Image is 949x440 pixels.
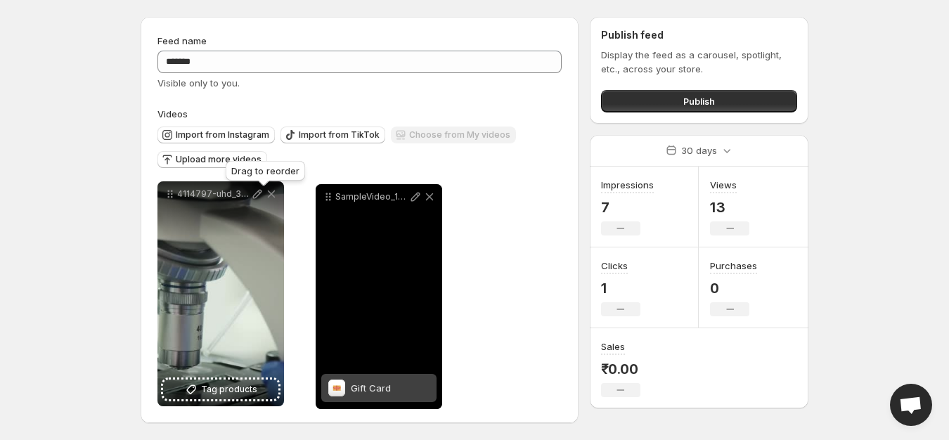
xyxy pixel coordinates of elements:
[176,129,269,141] span: Import from Instagram
[601,339,625,354] h3: Sales
[299,129,380,141] span: Import from TikTok
[601,178,654,192] h3: Impressions
[280,127,385,143] button: Import from TikTok
[157,127,275,143] button: Import from Instagram
[176,154,262,165] span: Upload more videos
[710,280,757,297] p: 0
[335,191,408,202] p: SampleVideo_1280x720_5mb
[157,35,207,46] span: Feed name
[201,382,257,396] span: Tag products
[177,188,250,200] p: 4114797-uhd_3840_2160_25fps
[157,181,284,406] div: 4114797-uhd_3840_2160_25fpsTag products
[157,108,188,119] span: Videos
[157,77,240,89] span: Visible only to you.
[710,259,757,273] h3: Purchases
[601,199,654,216] p: 7
[601,280,640,297] p: 1
[601,259,628,273] h3: Clicks
[710,178,737,192] h3: Views
[601,361,640,377] p: ₹0.00
[601,28,797,42] h2: Publish feed
[890,384,932,426] a: Open chat
[163,380,278,399] button: Tag products
[316,184,442,409] div: SampleVideo_1280x720_5mbGift CardGift Card
[601,90,797,112] button: Publish
[328,380,345,396] img: Gift Card
[681,143,717,157] p: 30 days
[601,48,797,76] p: Display the feed as a carousel, spotlight, etc., across your store.
[683,94,715,108] span: Publish
[351,382,391,394] span: Gift Card
[157,151,267,168] button: Upload more videos
[710,199,749,216] p: 13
